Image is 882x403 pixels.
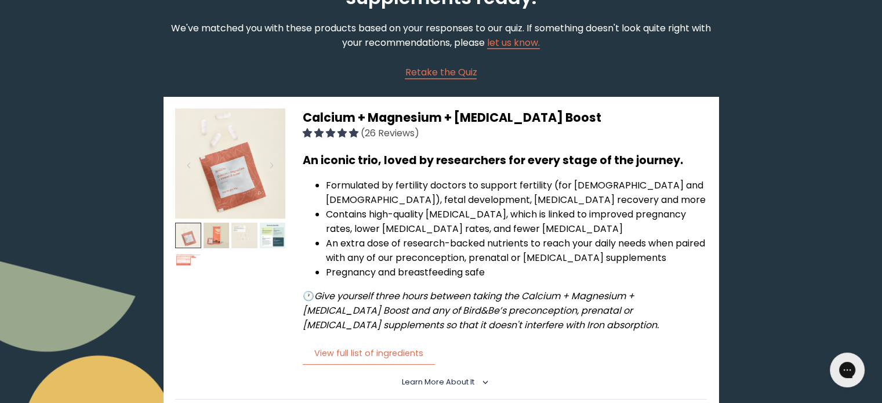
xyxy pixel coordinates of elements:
[303,289,314,303] strong: 🕐
[405,65,477,79] a: Retake the Quiz
[487,36,540,49] a: let us know.
[824,348,870,391] iframe: Gorgias live chat messenger
[326,207,707,236] li: Contains high-quality [MEDICAL_DATA], which is linked to improved pregnancy rates, lower [MEDICAL...
[175,108,285,219] img: thumbnail image
[361,126,419,140] span: (26 Reviews)
[326,178,707,207] li: Formulated by fertility doctors to support fertility (for [DEMOGRAPHIC_DATA] and [DEMOGRAPHIC_DAT...
[405,66,477,79] span: Retake the Quiz
[231,223,257,249] img: thumbnail image
[175,223,201,249] img: thumbnail image
[260,223,286,249] img: thumbnail image
[303,126,361,140] span: 4.85 stars
[303,109,601,126] span: Calcium + Magnesium + [MEDICAL_DATA] Boost
[303,342,435,365] button: View full list of ingredients
[478,379,488,385] i: <
[326,266,485,279] span: Pregnancy and breastfeeding safe
[303,153,683,168] b: An iconic trio, loved by researchers for every stage of the journey.
[402,377,480,387] summary: Learn More About it <
[326,236,707,265] li: An extra dose of research-backed nutrients to reach your daily needs when paired with any of our ...
[164,21,718,50] p: We've matched you with these products based on your responses to our quiz. If something doesn't l...
[303,289,659,332] em: Give yourself three hours between taking the Calcium + Magnesium + [MEDICAL_DATA] Boost and any o...
[402,377,474,387] span: Learn More About it
[175,252,201,278] img: thumbnail image
[204,223,230,249] img: thumbnail image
